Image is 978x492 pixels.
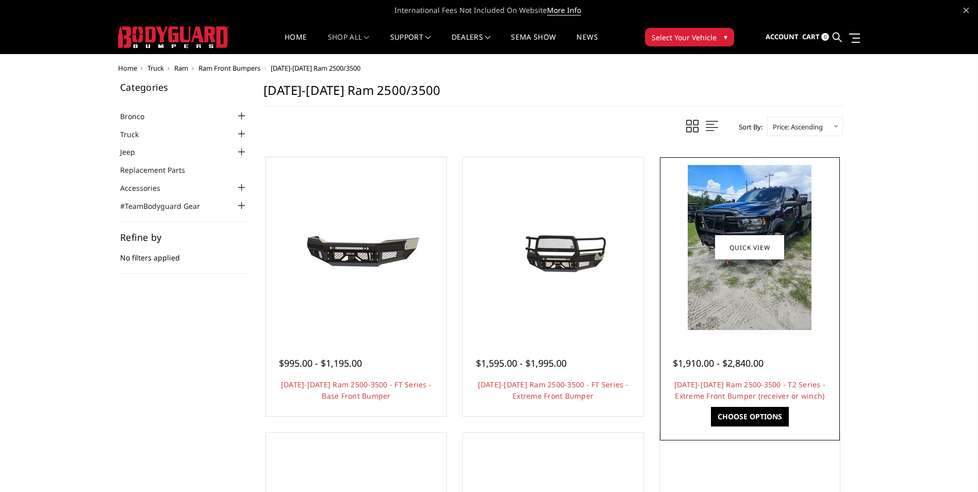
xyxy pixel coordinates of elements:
span: $995.00 - $1,195.00 [279,357,362,369]
a: shop all [328,34,370,54]
div: No filters applied [120,233,248,274]
a: [DATE]-[DATE] Ram 2500-3500 - T2 Series - Extreme Front Bumper (receiver or winch) [674,380,825,401]
a: Home [285,34,307,54]
a: Home [118,63,137,73]
span: Account [766,32,799,41]
h5: Refine by [120,233,248,242]
a: [DATE]-[DATE] Ram 2500-3500 - FT Series - Extreme Front Bumper [478,380,628,401]
a: [DATE]-[DATE] Ram 2500-3500 - FT Series - Base Front Bumper [281,380,432,401]
a: Truck [147,63,164,73]
span: $1,595.00 - $1,995.00 [476,357,567,369]
a: 2019-2025 Ram 2500-3500 - FT Series - Base Front Bumper [269,160,444,335]
iframe: Chat Widget [926,442,978,492]
a: SEMA Show [511,34,556,54]
img: 2019-2025 Ram 2500-3500 - FT Series - Base Front Bumper [274,209,439,286]
a: Ram Front Bumpers [198,63,260,73]
h1: [DATE]-[DATE] Ram 2500/3500 [263,83,843,106]
img: BODYGUARD BUMPERS [118,26,229,48]
a: Accessories [120,183,173,193]
a: Choose Options [711,407,789,427]
span: [DATE]-[DATE] Ram 2500/3500 [271,63,360,73]
span: $1,910.00 - $2,840.00 [673,357,764,369]
a: Quick view [715,235,784,259]
a: Support [390,34,431,54]
a: More Info [547,5,581,15]
a: #TeamBodyguard Gear [120,201,213,211]
a: Dealers [452,34,491,54]
span: Cart [802,32,820,41]
a: Bronco [120,111,157,122]
a: Replacement Parts [120,165,198,175]
span: 0 [821,33,829,41]
a: Cart 0 [802,23,829,51]
img: 2019-2025 Ram 2500-3500 - T2 Series - Extreme Front Bumper (receiver or winch) [688,165,811,330]
span: ▾ [724,31,727,42]
h5: Categories [120,83,248,92]
a: News [576,34,598,54]
button: Select Your Vehicle [645,28,734,46]
a: Truck [120,129,152,140]
a: Ram [174,63,188,73]
span: Select Your Vehicle [652,32,717,43]
a: Jeep [120,146,148,157]
a: Account [766,23,799,51]
a: 2019-2025 Ram 2500-3500 - T2 Series - Extreme Front Bumper (receiver or winch) 2019-2025 Ram 2500... [662,160,838,335]
label: Sort By: [733,119,762,135]
a: 2019-2025 Ram 2500-3500 - FT Series - Extreme Front Bumper 2019-2025 Ram 2500-3500 - FT Series - ... [466,160,641,335]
